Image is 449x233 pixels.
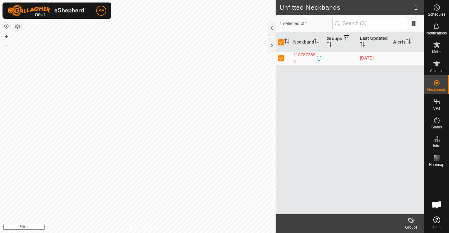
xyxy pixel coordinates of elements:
[113,225,137,230] a: Privacy Policy
[3,23,10,30] button: Reset Map
[430,69,443,73] span: Animals
[406,39,411,44] p-sorticon: Activate to sort
[391,33,424,52] th: Alerts
[3,33,10,40] button: +
[3,41,10,49] button: –
[424,214,449,231] a: Help
[291,33,324,52] th: Neckband
[360,55,374,60] span: 19 Aug 2025, 5:05 pm
[8,5,86,16] img: Gallagher Logo
[98,8,104,14] span: SE
[360,43,365,48] p-sorticon: Activate to sort
[284,39,289,44] p-sorticon: Activate to sort
[391,51,424,65] td: -
[431,125,442,129] span: Status
[428,13,445,16] span: Schedules
[427,195,446,214] a: Open chat
[414,3,418,12] span: 1
[332,17,408,30] input: Search (S)
[433,144,440,148] span: Infra
[327,43,332,48] p-sorticon: Activate to sort
[426,31,447,35] span: Notifications
[324,33,357,52] th: Groups
[429,163,444,167] span: Heatmap
[427,88,446,91] span: Neckbands
[14,23,21,30] button: Map Layers
[314,39,319,44] p-sorticon: Activate to sort
[433,106,440,110] span: VPs
[324,51,357,65] td: -
[433,225,441,229] span: Help
[432,50,441,54] span: Mobs
[357,33,391,52] th: Last Updated
[144,225,162,230] a: Contact Us
[399,225,424,230] div: Groups
[279,4,414,11] h2: Unfitted Neckbands
[279,20,332,27] span: 1 selected of 1
[293,52,315,65] div: 2107873698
